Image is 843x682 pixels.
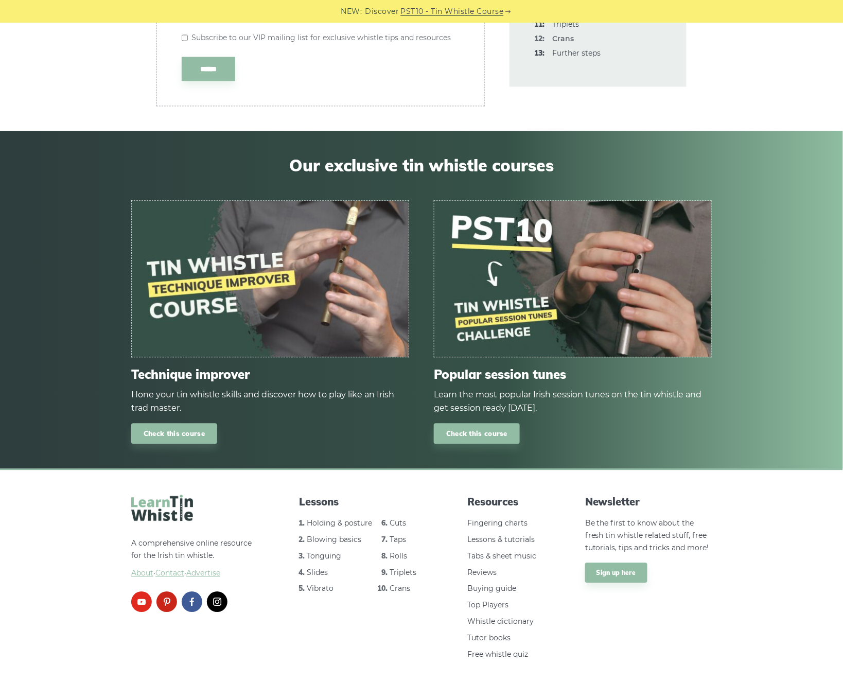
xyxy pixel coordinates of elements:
[341,6,362,18] span: NEW:
[552,34,574,44] strong: Crans
[182,592,202,613] a: facebook
[155,569,184,578] span: Contact
[307,568,328,578] a: Slides
[131,156,712,176] span: Our exclusive tin whistle courses
[585,563,647,584] a: Sign up here
[585,518,712,554] p: Be the first to know about the fresh tin whistle related stuff, free tutorials, tips and tricks a...
[131,389,409,415] div: Hone your tin whistle skills and discover how to play like an Irish trad master.
[131,368,409,382] span: Technique improver
[131,495,193,521] img: LearnTinWhistle.com
[307,535,362,545] a: Blowing basics
[131,424,217,445] a: Check this course
[307,552,342,561] a: Tonguing
[155,569,220,578] a: Contact·Advertise
[300,495,426,510] span: Lessons
[434,389,712,415] div: Learn the most popular Irish session tunes on the tin whistle and get session ready [DATE].
[191,34,451,43] label: Subscribe to our VIP mailing list for exclusive whistle tips and resources
[534,48,545,60] span: 13:
[434,424,520,445] a: Check this course
[390,535,406,545] a: Taps
[131,568,258,580] span: ·
[585,495,712,510] span: Newsletter
[467,552,536,561] a: Tabs & sheet music
[467,495,543,510] span: Resources
[467,650,528,659] a: Free whistle quiz
[467,584,516,593] a: Buying guide
[307,519,373,528] a: Holding & posture
[390,519,406,528] a: Cuts
[467,634,511,643] a: Tutor books
[390,552,407,561] a: Rolls
[131,538,258,580] p: A comprehensive online resource for the Irish tin whistle.
[365,6,399,18] span: Discover
[467,601,508,610] a: Top Players
[186,569,220,578] span: Advertise
[156,592,177,613] a: pinterest
[534,33,545,46] span: 12:
[467,617,534,626] a: Whistle dictionary
[401,6,504,18] a: PST10 - Tin Whistle Course
[552,20,579,29] a: 11:Triplets
[132,201,409,357] img: tin-whistle-course
[207,592,227,613] a: instagram
[390,568,416,578] a: Triplets
[552,49,601,58] a: 13:Further steps
[534,19,545,31] span: 11:
[131,569,153,578] a: About
[434,368,712,382] span: Popular session tunes
[307,584,334,593] a: Vibrato
[467,535,535,545] a: Lessons & tutorials
[467,519,528,528] a: Fingering charts
[467,568,497,578] a: Reviews
[390,584,410,593] a: Crans
[131,592,152,613] a: youtube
